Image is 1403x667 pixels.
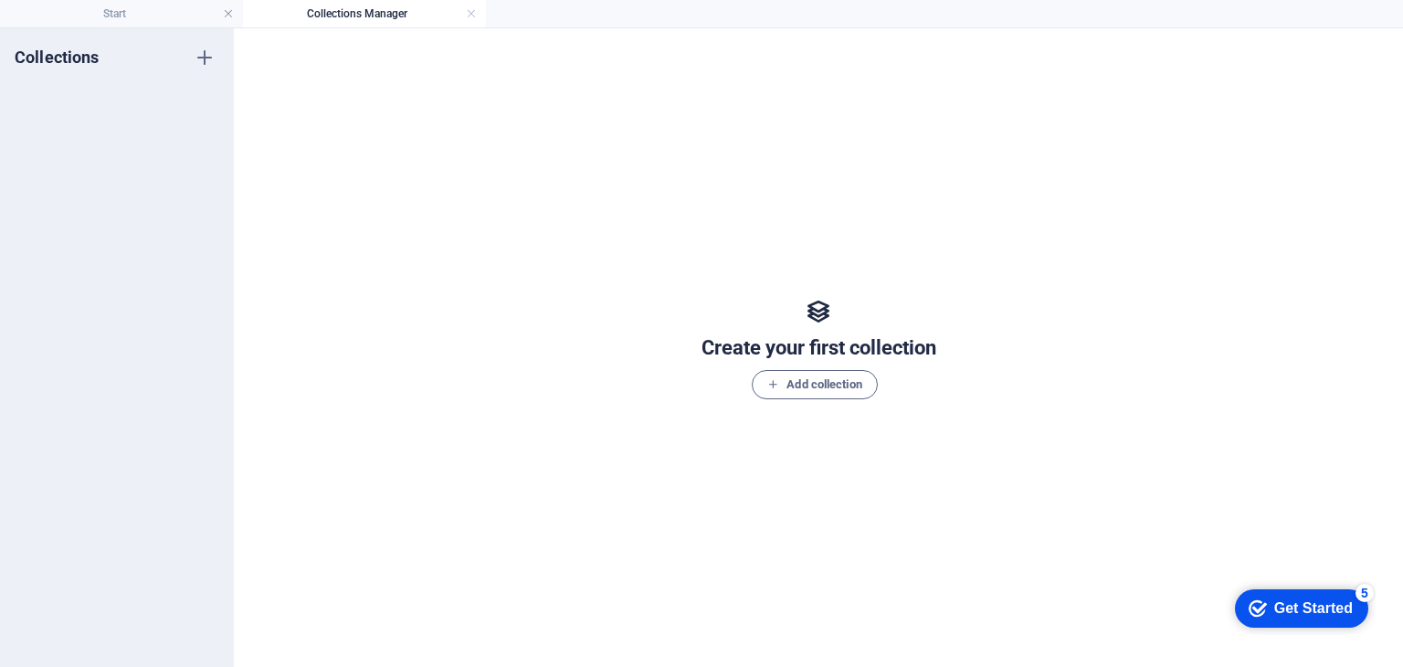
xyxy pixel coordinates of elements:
[15,47,100,69] h6: Collections
[15,9,148,48] div: Get Started 5 items remaining, 0% complete
[54,20,132,37] div: Get Started
[194,47,216,69] i: Create new collection
[701,333,936,363] h5: Create your first collection
[135,4,153,22] div: 5
[767,374,861,396] span: Add collection
[752,370,877,399] button: Add collection
[243,4,486,24] h4: Collections Manager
